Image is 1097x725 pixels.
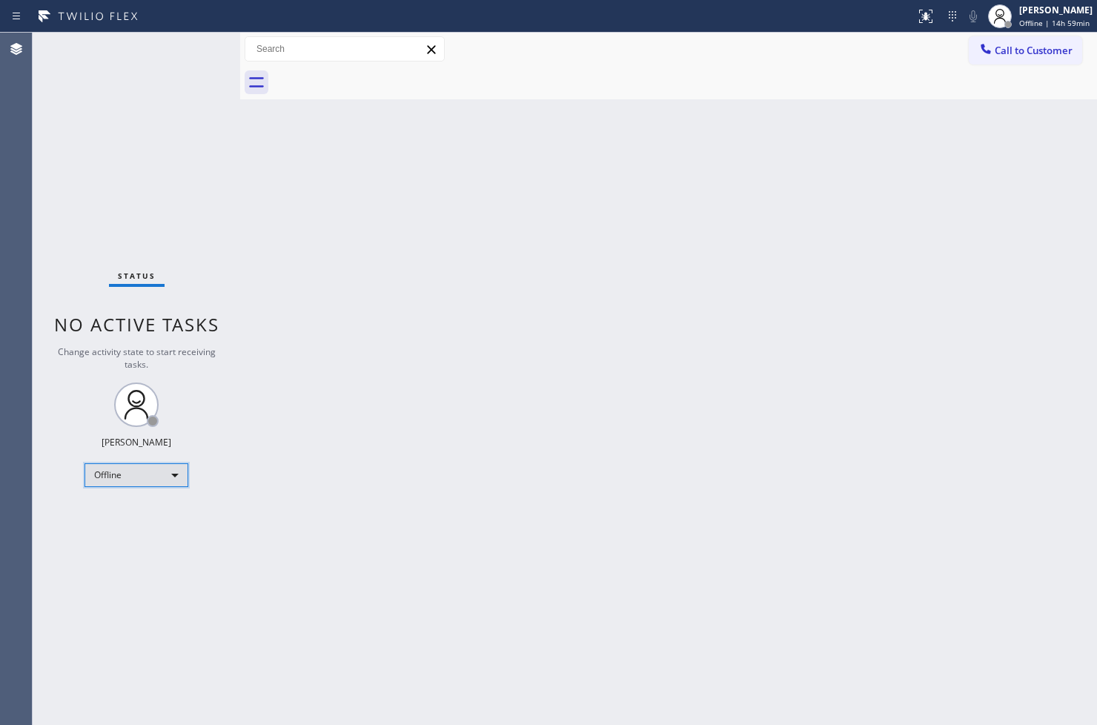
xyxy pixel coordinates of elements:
span: Status [118,271,156,281]
input: Search [245,37,444,61]
span: Offline | 14h 59min [1019,18,1090,28]
span: No active tasks [54,312,219,337]
button: Mute [963,6,984,27]
div: [PERSON_NAME] [1019,4,1093,16]
div: Offline [84,463,188,487]
button: Call to Customer [969,36,1082,64]
span: Call to Customer [995,44,1073,57]
div: [PERSON_NAME] [102,436,171,448]
span: Change activity state to start receiving tasks. [58,345,216,371]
